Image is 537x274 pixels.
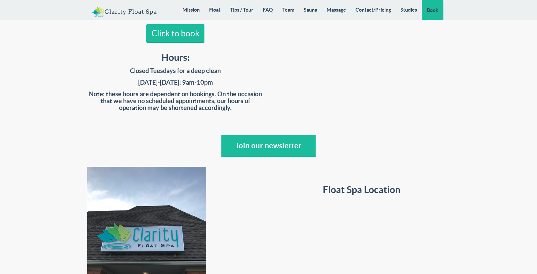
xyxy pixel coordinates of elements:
h3: Hours: [87,52,264,63]
h4: Closed Tuesdays for a deep clean [87,67,264,74]
h4: Note: these hours are dependent on bookings. On the occasion that we have no scheduled appointmen... [87,91,264,111]
h4: [DATE]-[DATE]: 9am-10pm [87,79,264,86]
a: Click to book [146,24,204,43]
h3: Float Spa Location [273,185,450,195]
